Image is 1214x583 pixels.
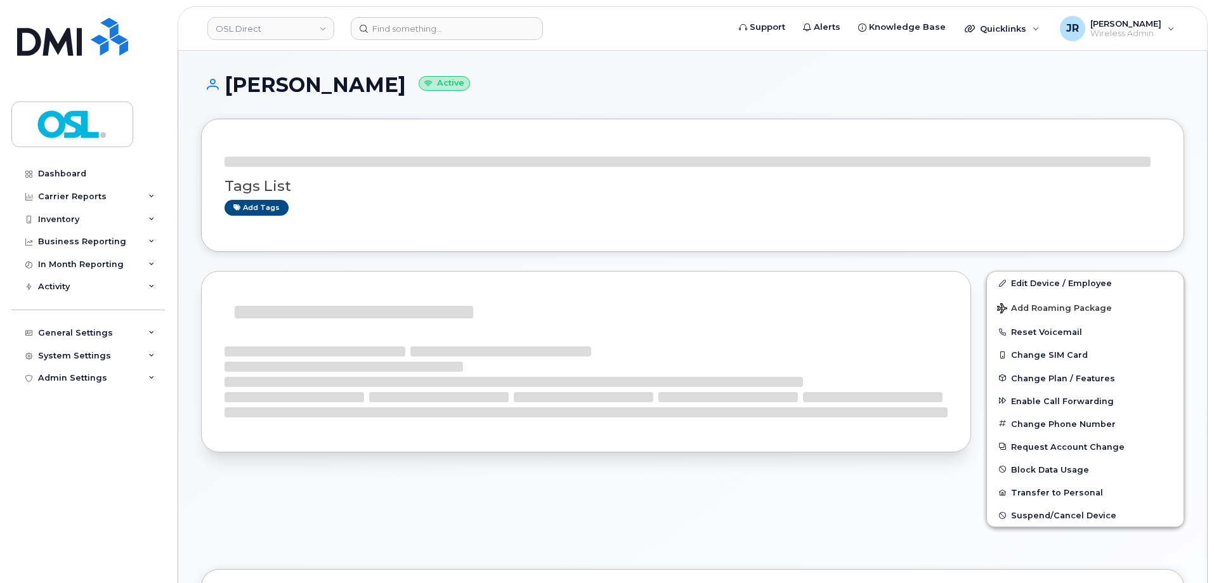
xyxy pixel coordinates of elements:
span: Change Plan / Features [1011,373,1115,383]
button: Reset Voicemail [987,320,1184,343]
button: Change Phone Number [987,412,1184,435]
button: Block Data Usage [987,458,1184,481]
button: Transfer to Personal [987,481,1184,504]
button: Enable Call Forwarding [987,390,1184,412]
a: Add tags [225,200,289,216]
button: Suspend/Cancel Device [987,504,1184,527]
span: Enable Call Forwarding [1011,396,1114,405]
a: Edit Device / Employee [987,272,1184,294]
button: Change SIM Card [987,343,1184,366]
button: Change Plan / Features [987,367,1184,390]
small: Active [419,76,470,91]
h3: Tags List [225,178,1161,194]
span: Add Roaming Package [997,303,1112,315]
button: Request Account Change [987,435,1184,458]
button: Add Roaming Package [987,294,1184,320]
h1: [PERSON_NAME] [201,74,1184,96]
span: Suspend/Cancel Device [1011,511,1116,520]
